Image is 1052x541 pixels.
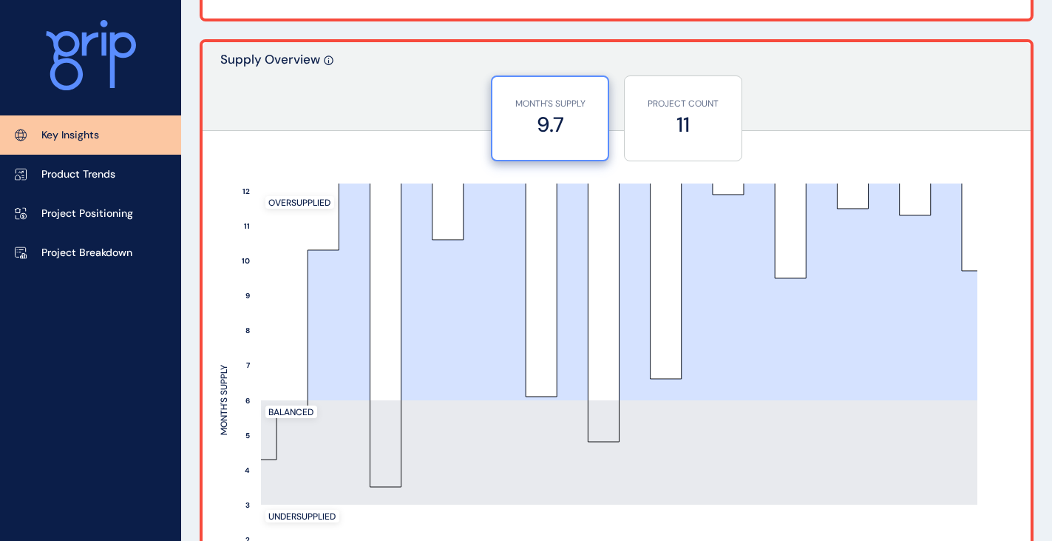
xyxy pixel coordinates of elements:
p: Product Trends [41,167,115,182]
text: 7 [246,360,251,370]
text: 4 [245,466,250,475]
p: Project Positioning [41,206,133,221]
p: Supply Overview [220,51,320,130]
p: Project Breakdown [41,246,132,261]
p: PROJECT COUNT [632,98,734,110]
text: 5 [245,431,250,440]
text: 6 [245,396,250,406]
text: 3 [245,500,250,510]
text: MONTH'S SUPPLY [218,365,230,435]
label: 9.7 [500,110,600,139]
text: 8 [245,326,250,335]
text: 11 [244,221,250,231]
text: 12 [242,187,250,196]
p: Key Insights [41,128,99,143]
label: 11 [632,110,734,139]
text: 9 [245,291,250,300]
text: 10 [242,256,250,266]
p: MONTH'S SUPPLY [500,98,600,110]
